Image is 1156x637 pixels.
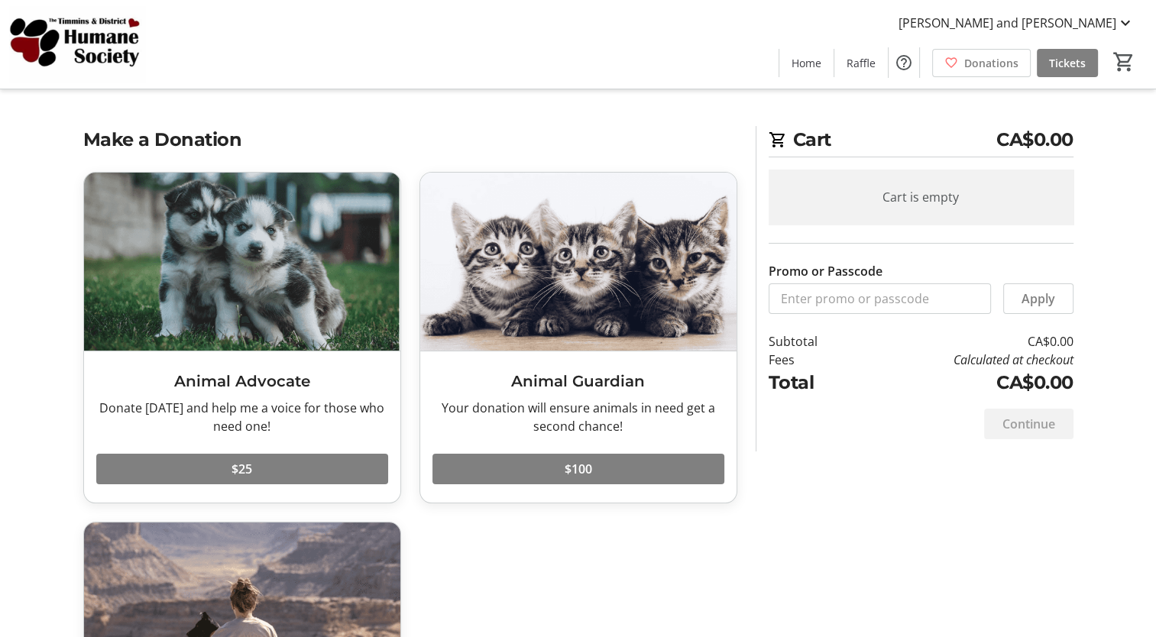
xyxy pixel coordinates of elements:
span: Home [792,55,821,71]
a: Donations [932,49,1031,77]
td: CA$0.00 [856,369,1073,396]
a: Tickets [1037,49,1098,77]
h3: Animal Advocate [96,370,388,393]
h2: Make a Donation [83,126,737,154]
h2: Cart [769,126,1073,157]
td: Subtotal [769,332,857,351]
td: Calculated at checkout [856,351,1073,369]
button: $25 [96,454,388,484]
span: $25 [232,460,252,478]
h3: Animal Guardian [432,370,724,393]
img: Animal Advocate [84,173,400,351]
img: Timmins and District Humane Society's Logo [9,6,145,82]
button: Cart [1110,48,1138,76]
span: $100 [565,460,592,478]
td: Total [769,369,857,396]
span: [PERSON_NAME] and [PERSON_NAME] [899,14,1116,32]
div: Your donation will ensure animals in need get a second chance! [432,399,724,435]
button: $100 [432,454,724,484]
div: Donate [DATE] and help me a voice for those who need one! [96,399,388,435]
input: Enter promo or passcode [769,283,991,314]
span: Raffle [847,55,876,71]
span: Tickets [1049,55,1086,71]
img: Animal Guardian [420,173,737,351]
button: Apply [1003,283,1073,314]
button: Help [889,47,919,78]
a: Raffle [834,49,888,77]
td: CA$0.00 [856,332,1073,351]
button: [PERSON_NAME] and [PERSON_NAME] [886,11,1147,35]
span: Donations [964,55,1018,71]
span: Apply [1022,289,1055,308]
span: CA$0.00 [996,126,1073,154]
div: Cart is empty [769,170,1073,225]
td: Fees [769,351,857,369]
a: Home [779,49,834,77]
label: Promo or Passcode [769,262,882,280]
